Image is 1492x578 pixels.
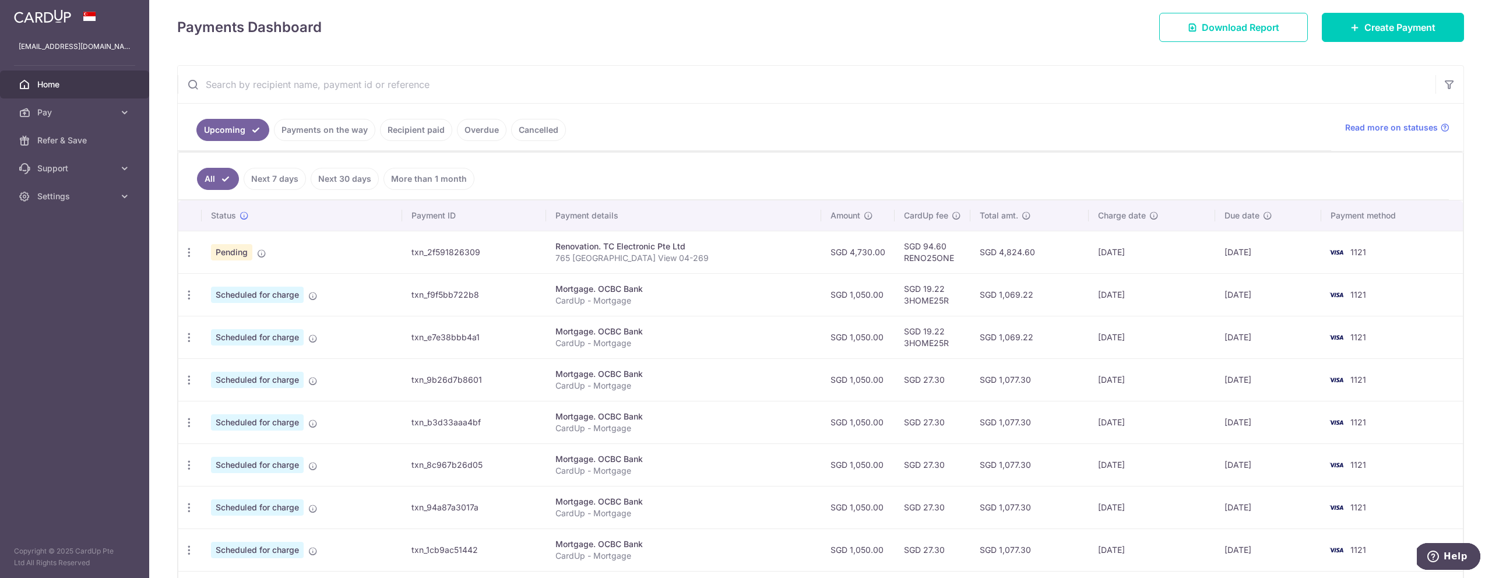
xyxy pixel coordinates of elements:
[1345,122,1438,133] span: Read more on statuses
[19,41,131,52] p: [EMAIL_ADDRESS][DOMAIN_NAME]
[1089,486,1215,528] td: [DATE]
[211,457,304,473] span: Scheduled for charge
[895,443,970,486] td: SGD 27.30
[1089,316,1215,358] td: [DATE]
[1089,401,1215,443] td: [DATE]
[555,368,811,380] div: Mortgage. OCBC Bank
[1345,122,1449,133] a: Read more on statuses
[1089,273,1215,316] td: [DATE]
[895,486,970,528] td: SGD 27.30
[1215,358,1321,401] td: [DATE]
[970,358,1089,401] td: SGD 1,077.30
[1089,231,1215,273] td: [DATE]
[27,8,51,19] span: Help
[1089,443,1215,486] td: [DATE]
[1215,486,1321,528] td: [DATE]
[895,358,970,401] td: SGD 27.30
[211,414,304,431] span: Scheduled for charge
[1325,288,1348,302] img: Bank Card
[555,465,811,477] p: CardUp - Mortgage
[1159,13,1308,42] a: Download Report
[1202,20,1279,34] span: Download Report
[555,411,811,422] div: Mortgage. OCBC Bank
[821,443,895,486] td: SGD 1,050.00
[37,135,114,146] span: Refer & Save
[402,231,547,273] td: txn_2f591826309
[555,507,811,519] p: CardUp - Mortgage
[895,273,970,316] td: SGD 19.22 3HOME25R
[821,231,895,273] td: SGD 4,730.00
[274,119,375,141] a: Payments on the way
[555,252,811,264] p: 765 [GEOGRAPHIC_DATA] View 04-269
[1325,373,1348,387] img: Bank Card
[197,168,239,190] a: All
[311,168,379,190] a: Next 30 days
[1350,417,1366,427] span: 1121
[380,119,452,141] a: Recipient paid
[14,9,71,23] img: CardUp
[37,163,114,174] span: Support
[1350,460,1366,470] span: 1121
[1089,358,1215,401] td: [DATE]
[895,316,970,358] td: SGD 19.22 3HOME25R
[402,358,547,401] td: txn_9b26d7b8601
[821,528,895,571] td: SGD 1,050.00
[177,17,322,38] h4: Payments Dashboard
[402,486,547,528] td: txn_94a87a3017a
[1350,375,1366,385] span: 1121
[196,119,269,141] a: Upcoming
[211,372,304,388] span: Scheduled for charge
[970,231,1089,273] td: SGD 4,824.60
[555,295,811,306] p: CardUp - Mortgage
[895,401,970,443] td: SGD 27.30
[37,107,114,118] span: Pay
[402,443,547,486] td: txn_8c967b26d05
[1215,316,1321,358] td: [DATE]
[402,528,547,571] td: txn_1cb9ac51442
[1417,543,1480,572] iframe: Opens a widget where you can find more information
[211,244,252,260] span: Pending
[895,231,970,273] td: SGD 94.60 RENO25ONE
[555,550,811,562] p: CardUp - Mortgage
[1321,200,1463,231] th: Payment method
[1325,330,1348,344] img: Bank Card
[821,316,895,358] td: SGD 1,050.00
[1325,543,1348,557] img: Bank Card
[970,443,1089,486] td: SGD 1,077.30
[970,486,1089,528] td: SGD 1,077.30
[1325,458,1348,472] img: Bank Card
[1325,245,1348,259] img: Bank Card
[211,210,236,221] span: Status
[1364,20,1435,34] span: Create Payment
[383,168,474,190] a: More than 1 month
[555,538,811,550] div: Mortgage. OCBC Bank
[1325,415,1348,429] img: Bank Card
[1350,332,1366,342] span: 1121
[178,66,1435,103] input: Search by recipient name, payment id or reference
[821,273,895,316] td: SGD 1,050.00
[555,326,811,337] div: Mortgage. OCBC Bank
[1350,502,1366,512] span: 1121
[1089,528,1215,571] td: [DATE]
[1224,210,1259,221] span: Due date
[1215,273,1321,316] td: [DATE]
[37,191,114,202] span: Settings
[511,119,566,141] a: Cancelled
[821,486,895,528] td: SGD 1,050.00
[211,499,304,516] span: Scheduled for charge
[980,210,1018,221] span: Total amt.
[211,542,304,558] span: Scheduled for charge
[904,210,948,221] span: CardUp fee
[402,401,547,443] td: txn_b3d33aaa4bf
[211,329,304,346] span: Scheduled for charge
[1215,443,1321,486] td: [DATE]
[821,358,895,401] td: SGD 1,050.00
[555,241,811,252] div: Renovation. TC Electronic Pte Ltd
[402,200,547,231] th: Payment ID
[244,168,306,190] a: Next 7 days
[402,316,547,358] td: txn_e7e38bbb4a1
[831,210,860,221] span: Amount
[37,79,114,90] span: Home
